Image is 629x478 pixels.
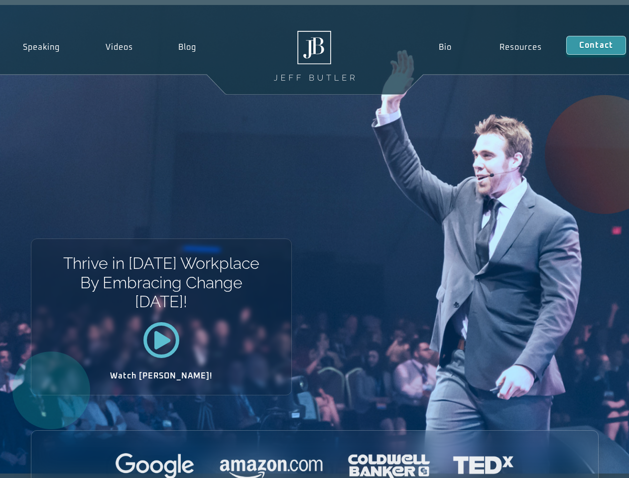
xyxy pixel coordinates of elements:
[414,36,566,59] nav: Menu
[476,36,566,59] a: Resources
[579,41,613,49] span: Contact
[155,36,219,59] a: Blog
[414,36,476,59] a: Bio
[566,36,626,55] a: Contact
[66,372,256,380] h2: Watch [PERSON_NAME]!
[62,254,260,311] h1: Thrive in [DATE] Workplace By Embracing Change [DATE]!
[83,36,156,59] a: Videos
